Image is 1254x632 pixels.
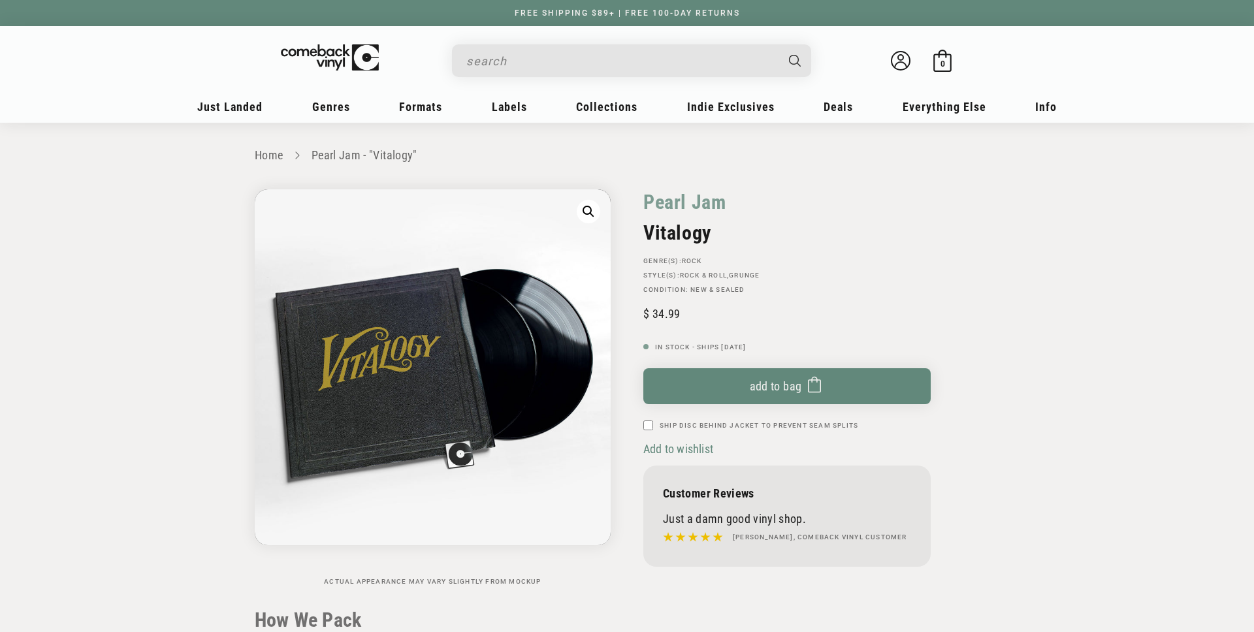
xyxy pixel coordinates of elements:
p: Condition: New & Sealed [643,286,931,294]
span: $ [643,307,649,321]
a: Grunge [729,272,760,279]
span: Labels [492,100,527,114]
span: 0 [940,59,945,69]
p: Just a damn good vinyl shop. [663,512,911,526]
p: Actual appearance may vary slightly from mockup [255,578,611,586]
media-gallery: Gallery Viewer [255,189,611,586]
label: Ship Disc Behind Jacket To Prevent Seam Splits [660,420,858,430]
button: Add to bag [643,368,931,404]
span: Genres [312,100,350,114]
h4: [PERSON_NAME], Comeback Vinyl customer [733,532,907,543]
span: Deals [824,100,853,114]
p: STYLE(S): , [643,272,931,279]
span: Add to wishlist [643,442,713,456]
button: Add to wishlist [643,441,717,456]
p: GENRE(S): [643,257,931,265]
a: Rock & Roll [680,272,727,279]
span: Indie Exclusives [687,100,775,114]
a: Home [255,148,283,162]
a: Pearl Jam - "Vitalogy" [312,148,417,162]
h2: How We Pack [255,608,999,632]
a: Pearl Jam [643,189,726,215]
span: Everything Else [903,100,986,114]
h2: Vitalogy [643,221,931,244]
p: In Stock - Ships [DATE] [643,343,931,351]
div: Search [452,44,811,77]
span: Formats [399,100,442,114]
a: FREE SHIPPING $89+ | FREE 100-DAY RETURNS [502,8,753,18]
img: star5.svg [663,529,723,546]
span: Just Landed [197,100,263,114]
a: Rock [682,257,702,264]
span: Info [1035,100,1057,114]
button: Search [778,44,813,77]
input: search [466,48,776,74]
span: Collections [576,100,637,114]
span: 34.99 [643,307,680,321]
nav: breadcrumbs [255,146,999,165]
p: Customer Reviews [663,486,911,500]
span: Add to bag [750,379,802,393]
